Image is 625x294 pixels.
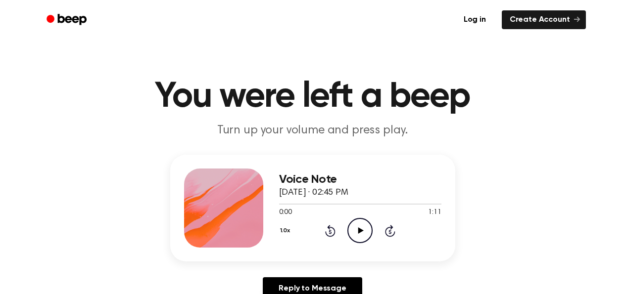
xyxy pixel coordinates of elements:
h3: Voice Note [279,173,441,186]
a: Create Account [502,10,586,29]
button: 1.0x [279,222,294,239]
span: 1:11 [428,208,441,218]
p: Turn up your volume and press play. [123,123,503,139]
a: Log in [454,8,496,31]
span: 0:00 [279,208,292,218]
span: [DATE] · 02:45 PM [279,188,348,197]
h1: You were left a beep [59,79,566,115]
a: Beep [40,10,96,30]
